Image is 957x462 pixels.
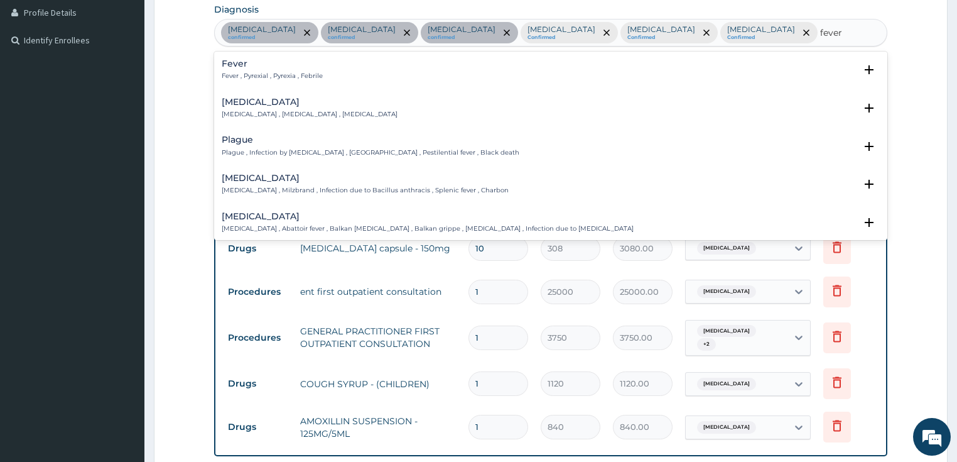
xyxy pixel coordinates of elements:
p: [MEDICAL_DATA] , Milzbrand , Infection due to Bacillus anthracis , Splenic fever , Charbon [222,186,509,195]
p: [MEDICAL_DATA] [428,25,495,35]
i: open select status [862,177,877,192]
td: ent first outpatient consultation [294,279,463,304]
p: [MEDICAL_DATA] [527,25,595,35]
div: Chat with us now [65,70,211,87]
p: [MEDICAL_DATA] [328,25,396,35]
span: We're online! [73,146,173,273]
span: [MEDICAL_DATA] [697,242,756,255]
span: remove selection option [801,27,812,38]
small: Confirmed [527,35,595,41]
small: Confirmed [727,35,795,41]
span: [MEDICAL_DATA] [697,421,756,434]
span: [MEDICAL_DATA] [697,285,756,298]
h4: Fever [222,59,323,69]
p: [MEDICAL_DATA] [627,25,695,35]
div: Minimize live chat window [206,6,236,36]
small: Confirmed [627,35,695,41]
small: confirmed [428,35,495,41]
h4: Plague [222,135,519,145]
span: remove selection option [301,27,313,38]
span: remove selection option [401,27,413,38]
i: open select status [862,139,877,154]
td: GENERAL PRACTITIONER FIRST OUTPATIENT CONSULTATION [294,319,463,356]
span: remove selection option [501,27,512,38]
i: open select status [862,62,877,77]
h4: [MEDICAL_DATA] [222,212,634,221]
td: AMOXILLIN SUSPENSION - 125MG/5ML [294,409,463,446]
td: Procedures [222,326,294,349]
span: [MEDICAL_DATA] [697,378,756,390]
h4: [MEDICAL_DATA] [222,97,397,107]
td: Drugs [222,237,294,260]
span: remove selection option [601,27,612,38]
p: Fever , Pyrexial , Pyrexia , Febrile [222,72,323,80]
span: [MEDICAL_DATA] [697,325,756,338]
span: + 2 [697,338,716,351]
small: confirmed [228,35,296,41]
h4: [MEDICAL_DATA] [222,173,509,183]
p: Plague , Infection by [MEDICAL_DATA] , [GEOGRAPHIC_DATA] , Pestilential fever , Black death [222,148,519,157]
td: [MEDICAL_DATA] capsule - 150mg [294,236,463,261]
small: confirmed [328,35,396,41]
td: Drugs [222,372,294,395]
textarea: Type your message and hit 'Enter' [6,319,239,363]
img: d_794563401_company_1708531726252_794563401 [23,63,51,94]
p: [MEDICAL_DATA] , Abattoir fever , Balkan [MEDICAL_DATA] , Balkan grippe , [MEDICAL_DATA] , Infect... [222,224,634,233]
i: open select status [862,101,877,116]
p: [MEDICAL_DATA] , [MEDICAL_DATA] , [MEDICAL_DATA] [222,110,397,119]
p: [MEDICAL_DATA] [727,25,795,35]
td: COUGH SYRUP - (CHILDREN) [294,371,463,397]
td: Drugs [222,415,294,439]
td: Procedures [222,280,294,304]
label: Diagnosis [214,3,259,16]
i: open select status [862,215,877,230]
p: [MEDICAL_DATA] [228,25,296,35]
span: remove selection option [701,27,712,38]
